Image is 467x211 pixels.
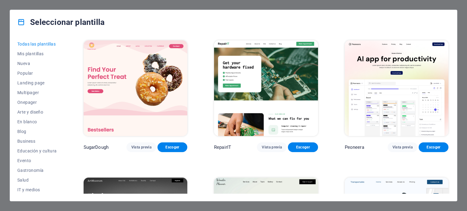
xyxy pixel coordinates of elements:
[17,39,57,49] button: Todas las plantillas
[345,144,364,150] p: Peoneera
[17,107,57,117] button: Arte y diseño
[17,42,57,46] span: Todas las plantillas
[17,139,57,144] span: Business
[17,119,57,124] span: En blanco
[17,88,57,97] button: Multipager
[288,142,318,152] button: Escoger
[17,68,57,78] button: Popular
[17,185,57,195] button: IT y medios
[17,175,57,185] button: Salud
[17,187,57,192] span: IT y medios
[17,136,57,146] button: Business
[17,117,57,127] button: En blanco
[262,145,282,150] span: Vista previa
[17,49,57,59] button: Mis plantillas
[17,90,57,95] span: Multipager
[419,142,448,152] button: Escoger
[17,158,57,163] span: Evento
[214,144,231,150] p: RepairIT
[214,40,318,136] img: RepairIT
[84,40,187,136] img: SugarDough
[126,142,156,152] button: Vista previa
[293,145,313,150] span: Escoger
[17,51,57,56] span: Mis plantillas
[17,80,57,85] span: Landing page
[17,156,57,165] button: Evento
[424,145,444,150] span: Escoger
[17,178,57,182] span: Salud
[17,97,57,107] button: Onepager
[84,144,109,150] p: SugarDough
[17,110,57,114] span: Arte y diseño
[17,61,57,66] span: Nueva
[17,59,57,68] button: Nueva
[345,40,448,136] img: Peoneera
[17,148,57,153] span: Educación y cultura
[17,165,57,175] button: Gastronomía
[393,145,413,150] span: Vista previa
[388,142,417,152] button: Vista previa
[17,71,57,76] span: Popular
[257,142,287,152] button: Vista previa
[17,168,57,173] span: Gastronomía
[17,129,57,134] span: Blog
[17,146,57,156] button: Educación y cultura
[162,145,182,150] span: Escoger
[17,17,105,27] h4: Seleccionar plantilla
[131,145,151,150] span: Vista previa
[157,142,187,152] button: Escoger
[17,127,57,136] button: Blog
[17,100,57,105] span: Onepager
[17,78,57,88] button: Landing page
